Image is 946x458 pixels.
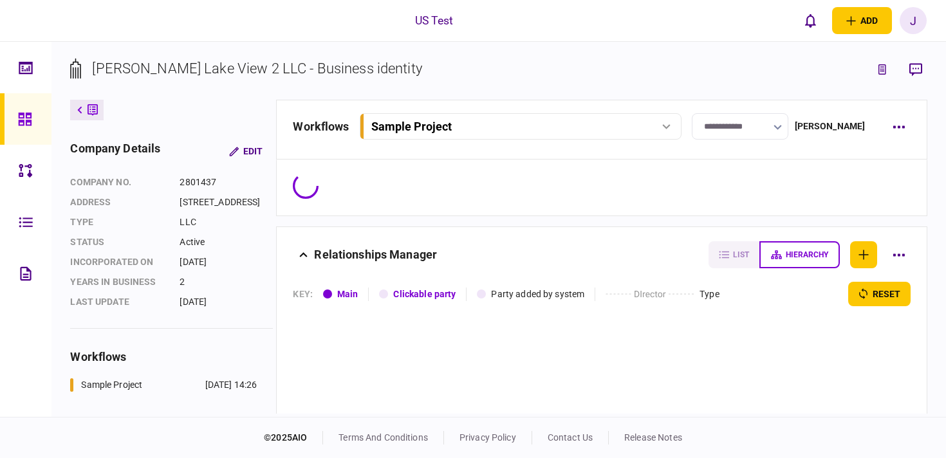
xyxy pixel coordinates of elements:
[548,432,593,443] a: contact us
[337,288,358,301] div: Main
[264,431,323,444] div: © 2025 AIO
[393,288,456,301] div: Clickable party
[700,288,719,301] div: Type
[832,7,892,34] button: open adding identity options
[871,58,894,81] button: link to underwriting page
[180,235,273,249] div: Active
[759,241,840,268] button: hierarchy
[205,378,257,392] div: [DATE] 14:26
[797,7,824,34] button: open notifications list
[180,255,273,269] div: [DATE]
[70,275,167,289] div: years in business
[70,235,167,249] div: status
[70,140,160,163] div: company details
[180,196,273,209] div: [STREET_ADDRESS]
[293,118,349,135] div: workflows
[733,250,749,259] span: list
[314,241,437,268] div: Relationships Manager
[371,120,452,133] div: Sample Project
[339,432,428,443] a: terms and conditions
[360,113,682,140] button: Sample Project
[70,348,273,365] div: workflows
[900,7,927,34] button: J
[415,12,454,29] div: US Test
[709,241,759,268] button: list
[70,196,167,209] div: address
[70,215,167,229] div: Type
[92,58,422,79] div: [PERSON_NAME] Lake View 2 LLC - Business identity
[180,275,273,289] div: 2
[81,378,142,392] div: Sample Project
[70,176,167,189] div: company no.
[70,295,167,309] div: last update
[219,140,273,163] button: Edit
[293,288,313,301] div: KEY :
[180,295,273,309] div: [DATE]
[70,255,167,269] div: incorporated on
[848,282,911,306] button: reset
[786,250,828,259] span: hierarchy
[180,215,273,229] div: LLC
[795,120,866,133] div: [PERSON_NAME]
[459,432,516,443] a: privacy policy
[70,378,257,392] a: Sample Project[DATE] 14:26
[624,432,682,443] a: release notes
[180,176,273,189] div: 2801437
[491,288,584,301] div: Party added by system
